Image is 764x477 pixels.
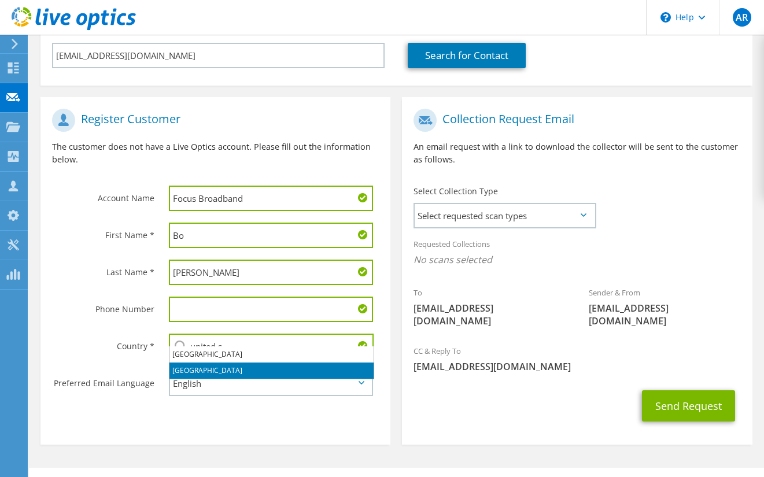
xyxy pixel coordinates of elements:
[577,280,752,333] div: Sender & From
[402,232,752,275] div: Requested Collections
[52,260,154,278] label: Last Name *
[169,363,374,379] li: [GEOGRAPHIC_DATA]
[402,280,577,333] div: To
[415,204,594,227] span: Select requested scan types
[414,140,740,166] p: An email request with a link to download the collector will be sent to the customer as follows.
[52,297,154,315] label: Phone Number
[414,253,740,266] span: No scans selected
[52,334,154,352] label: Country *
[402,339,752,379] div: CC & Reply To
[642,390,735,421] button: Send Request
[414,186,498,197] label: Select Collection Type
[52,371,154,389] label: Preferred Email Language
[414,109,735,132] h1: Collection Request Email
[733,8,751,27] span: AR
[52,140,379,166] p: The customer does not have a Live Optics account. Please fill out the information below.
[52,109,373,132] h1: Register Customer
[660,12,671,23] svg: \n
[169,346,374,363] li: [GEOGRAPHIC_DATA]
[52,223,154,241] label: First Name *
[408,43,526,68] a: Search for Contact
[52,186,154,204] label: Account Name
[414,302,566,327] span: [EMAIL_ADDRESS][DOMAIN_NAME]
[589,302,741,327] span: [EMAIL_ADDRESS][DOMAIN_NAME]
[414,360,740,373] span: [EMAIL_ADDRESS][DOMAIN_NAME]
